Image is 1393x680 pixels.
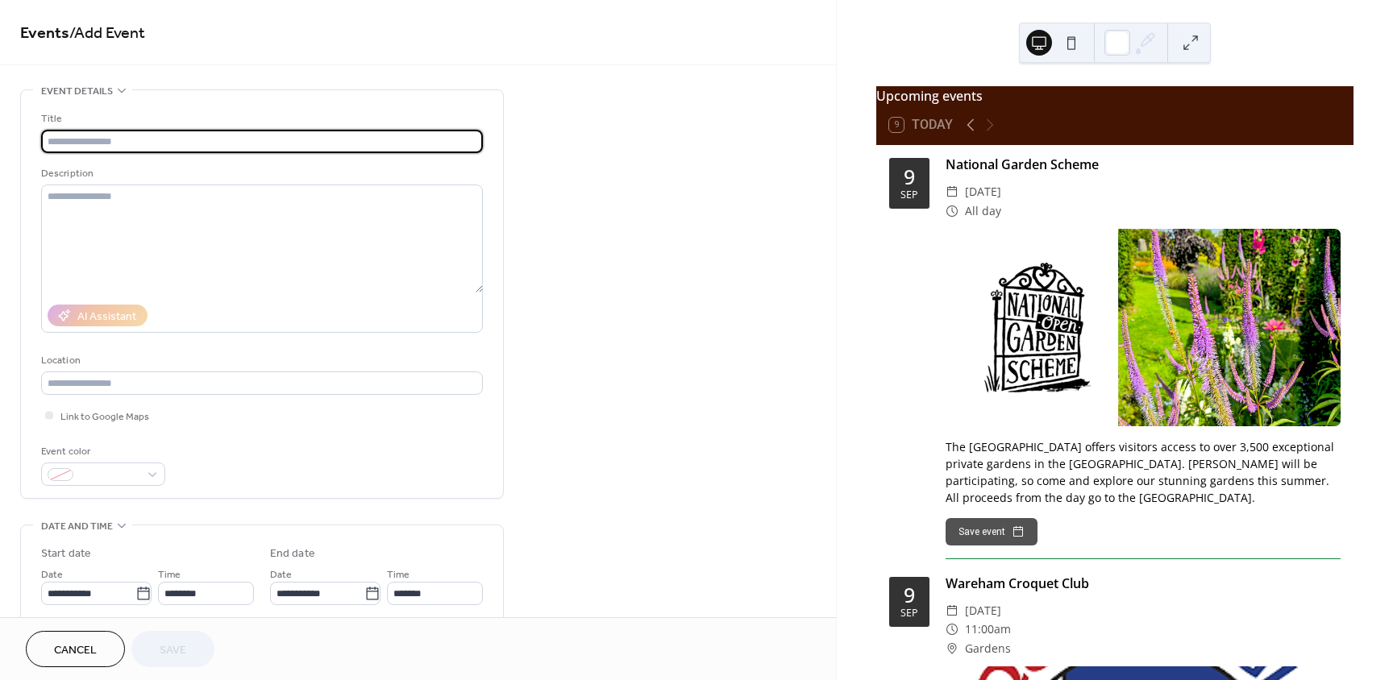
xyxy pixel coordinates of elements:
[965,601,1001,620] span: [DATE]
[270,545,315,562] div: End date
[946,201,958,221] div: ​
[965,639,1011,658] span: Gardens
[41,566,63,583] span: Date
[54,642,97,659] span: Cancel
[41,110,480,127] div: Title
[270,566,292,583] span: Date
[60,408,149,425] span: Link to Google Maps
[965,182,1001,201] span: [DATE]
[946,639,958,658] div: ​
[946,155,1341,174] div: National Garden Scheme
[158,566,181,583] span: Time
[387,566,410,583] span: Time
[876,86,1353,106] div: Upcoming events
[946,620,958,639] div: ​
[900,608,918,619] div: Sep
[41,352,480,369] div: Location
[946,574,1341,593] div: Wareham Croquet Club
[946,438,1341,506] div: The [GEOGRAPHIC_DATA] offers visitors access to over 3,500 exceptional private gardens in the [GE...
[900,190,918,201] div: Sep
[69,18,145,49] span: / Add Event
[965,620,1011,639] span: 11:00am
[946,601,958,620] div: ​
[965,201,1001,221] span: All day
[41,165,480,182] div: Description
[26,631,125,667] button: Cancel
[946,518,1037,545] button: Save event
[946,182,958,201] div: ​
[41,545,91,562] div: Start date
[41,443,162,460] div: Event color
[904,585,915,605] div: 9
[20,18,69,49] a: Events
[41,83,113,100] span: Event details
[41,518,113,535] span: Date and time
[904,167,915,187] div: 9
